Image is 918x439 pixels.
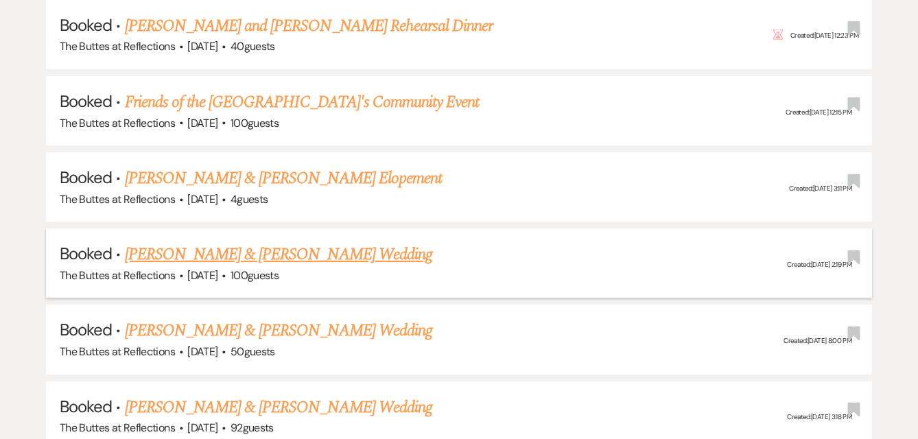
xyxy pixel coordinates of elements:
[60,319,112,340] span: Booked
[187,116,217,130] span: [DATE]
[187,420,217,435] span: [DATE]
[787,260,851,269] span: Created: [DATE] 2:19 PM
[60,243,112,264] span: Booked
[790,32,858,40] span: Created: [DATE] 12:23 PM
[231,420,274,435] span: 92 guests
[789,184,851,193] span: Created: [DATE] 3:11 PM
[187,268,217,283] span: [DATE]
[784,336,851,345] span: Created: [DATE] 8:00 PM
[125,242,432,267] a: [PERSON_NAME] & [PERSON_NAME] Wedding
[125,166,443,191] a: [PERSON_NAME] & [PERSON_NAME] Elopement
[60,91,112,112] span: Booked
[786,108,851,117] span: Created: [DATE] 12:15 PM
[231,116,279,130] span: 100 guests
[231,39,275,54] span: 40 guests
[187,192,217,206] span: [DATE]
[187,39,217,54] span: [DATE]
[125,395,432,420] a: [PERSON_NAME] & [PERSON_NAME] Wedding
[187,344,217,359] span: [DATE]
[60,39,175,54] span: The Buttes at Reflections
[125,14,493,38] a: [PERSON_NAME] and [PERSON_NAME] Rehearsal Dinner
[60,396,112,417] span: Booked
[60,268,175,283] span: The Buttes at Reflections
[231,192,268,206] span: 4 guests
[787,412,851,421] span: Created: [DATE] 3:18 PM
[60,116,175,130] span: The Buttes at Reflections
[60,167,112,188] span: Booked
[60,192,175,206] span: The Buttes at Reflections
[125,318,432,343] a: [PERSON_NAME] & [PERSON_NAME] Wedding
[60,344,175,359] span: The Buttes at Reflections
[231,268,279,283] span: 100 guests
[125,90,480,115] a: Friends of the [GEOGRAPHIC_DATA]'s Community Event
[60,420,175,435] span: The Buttes at Reflections
[60,14,112,36] span: Booked
[231,344,275,359] span: 50 guests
